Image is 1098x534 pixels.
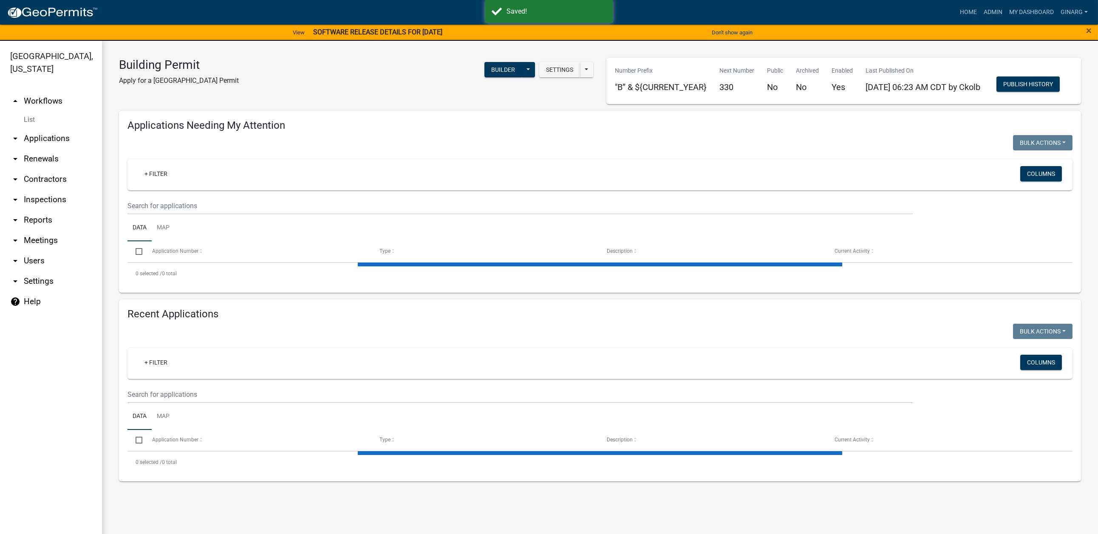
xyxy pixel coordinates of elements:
i: arrow_drop_up [10,96,20,106]
span: Application Number [152,248,198,254]
p: Number Prefix [615,66,707,75]
input: Search for applications [127,197,913,215]
p: Archived [796,66,819,75]
i: arrow_drop_down [10,215,20,225]
i: help [10,297,20,307]
wm-modal-confirm: Workflow Publish History [996,81,1060,88]
a: View [289,25,308,40]
a: Data [127,403,152,430]
a: Map [152,215,175,242]
div: 0 total [127,452,1073,473]
div: 0 total [127,263,1073,284]
a: Home [957,4,980,20]
i: arrow_drop_down [10,154,20,164]
input: Search for applications [127,386,913,403]
i: arrow_drop_down [10,133,20,144]
span: Type [379,248,391,254]
span: 0 selected / [136,271,162,277]
button: Close [1086,25,1092,36]
button: Bulk Actions [1013,135,1073,150]
button: Columns [1020,166,1062,181]
a: + Filter [138,166,174,181]
span: Current Activity [835,248,870,254]
p: Last Published On [866,66,980,75]
h5: No [767,82,783,92]
p: Public [767,66,783,75]
h5: 330 [719,82,754,92]
i: arrow_drop_down [10,235,20,246]
h3: Building Permit [119,58,239,72]
h4: Recent Applications [127,308,1073,320]
button: Don't show again [708,25,756,40]
span: 0 selected / [136,459,162,465]
datatable-header-cell: Current Activity [826,430,1054,450]
datatable-header-cell: Select [127,241,144,262]
span: × [1086,25,1092,37]
h5: "B” & ${CURRENT_YEAR} [615,82,707,92]
i: arrow_drop_down [10,256,20,266]
div: Saved! [507,6,606,17]
datatable-header-cell: Current Activity [826,241,1054,262]
button: Builder [484,62,522,77]
a: My Dashboard [1006,4,1057,20]
a: Map [152,403,175,430]
span: Description [607,248,633,254]
button: Bulk Actions [1013,324,1073,339]
datatable-header-cell: Type [371,430,599,450]
h4: Applications Needing My Attention [127,119,1073,132]
span: [DATE] 06:23 AM CDT by Ckolb [866,82,980,92]
p: Apply for a [GEOGRAPHIC_DATA] Permit [119,76,239,86]
a: Data [127,215,152,242]
span: Application Number [152,437,198,443]
h5: Yes [832,82,853,92]
span: Description [607,437,633,443]
a: ginarg [1057,4,1091,20]
datatable-header-cell: Description [599,430,826,450]
button: Publish History [996,76,1060,92]
a: + Filter [138,355,174,370]
span: Current Activity [835,437,870,443]
datatable-header-cell: Select [127,430,144,450]
strong: SOFTWARE RELEASE DETAILS FOR [DATE] [313,28,442,36]
h5: No [796,82,819,92]
button: Settings [539,62,580,77]
i: arrow_drop_down [10,195,20,205]
p: Next Number [719,66,754,75]
p: Enabled [832,66,853,75]
datatable-header-cell: Description [599,241,826,262]
i: arrow_drop_down [10,174,20,184]
span: Type [379,437,391,443]
button: Columns [1020,355,1062,370]
datatable-header-cell: Application Number [144,241,371,262]
datatable-header-cell: Type [371,241,599,262]
a: Admin [980,4,1006,20]
datatable-header-cell: Application Number [144,430,371,450]
i: arrow_drop_down [10,276,20,286]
